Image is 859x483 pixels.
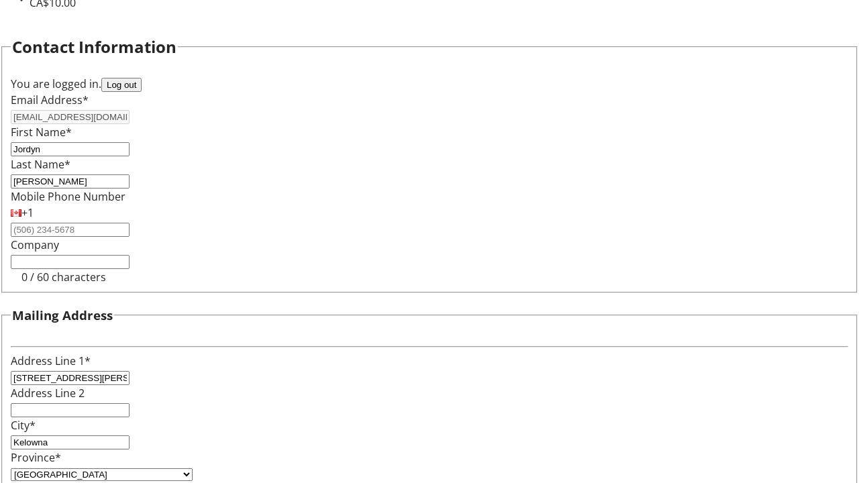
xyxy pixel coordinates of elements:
tr-character-limit: 0 / 60 characters [21,270,106,284]
label: City* [11,418,36,433]
label: Address Line 2 [11,386,85,400]
button: Log out [101,78,142,92]
h2: Contact Information [12,35,176,59]
label: Email Address* [11,93,89,107]
h3: Mailing Address [12,306,113,325]
input: (506) 234-5678 [11,223,130,237]
label: Last Name* [11,157,70,172]
label: Province* [11,450,61,465]
label: Address Line 1* [11,354,91,368]
label: First Name* [11,125,72,140]
div: You are logged in. [11,76,848,92]
label: Company [11,237,59,252]
input: Address [11,371,130,385]
label: Mobile Phone Number [11,189,125,204]
input: City [11,435,130,449]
